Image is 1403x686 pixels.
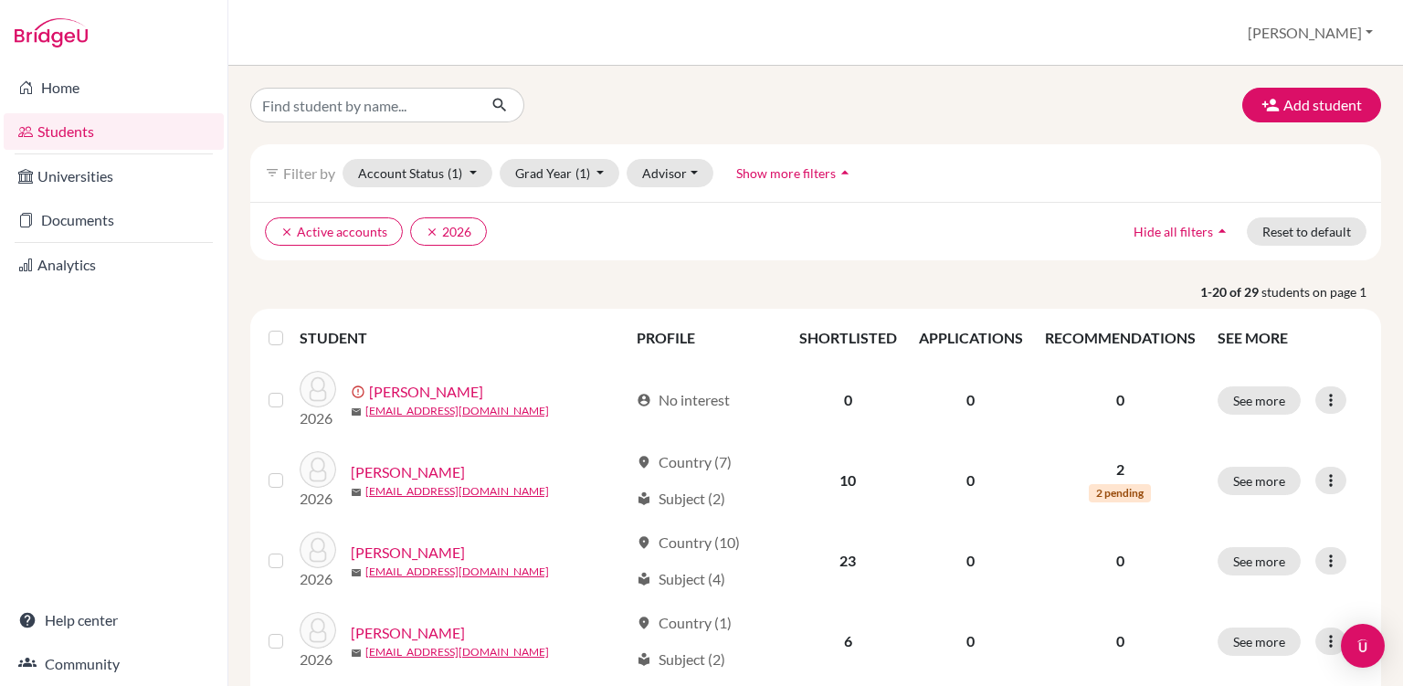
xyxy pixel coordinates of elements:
a: [EMAIL_ADDRESS][DOMAIN_NAME] [365,644,549,660]
img: Brewer, Alana [300,532,336,568]
p: 0 [1045,630,1196,652]
i: clear [426,226,438,238]
button: See more [1218,386,1301,415]
input: Find student by name... [250,88,477,122]
a: Students [4,113,224,150]
td: 0 [908,360,1034,440]
a: [PERSON_NAME] [369,381,483,403]
button: See more [1218,628,1301,656]
span: local_library [637,491,651,506]
td: 23 [788,521,908,601]
p: 0 [1045,550,1196,572]
i: filter_list [265,165,280,180]
button: Reset to default [1247,217,1366,246]
div: Open Intercom Messenger [1341,624,1385,668]
button: Advisor [627,159,713,187]
a: Community [4,646,224,682]
th: APPLICATIONS [908,316,1034,360]
td: 6 [788,601,908,681]
td: 0 [908,440,1034,521]
button: clearActive accounts [265,217,403,246]
a: Home [4,69,224,106]
th: SEE MORE [1207,316,1374,360]
div: Subject (4) [637,568,725,590]
span: (1) [448,165,462,181]
p: 2026 [300,407,336,429]
span: mail [351,487,362,498]
a: Help center [4,602,224,639]
a: Documents [4,202,224,238]
a: Analytics [4,247,224,283]
span: mail [351,406,362,417]
span: (1) [575,165,590,181]
p: 2026 [300,568,336,590]
span: location_on [637,535,651,550]
a: [PERSON_NAME] [351,542,465,564]
span: Filter by [283,164,335,182]
span: local_library [637,572,651,586]
strong: 1-20 of 29 [1200,282,1261,301]
p: 2026 [300,488,336,510]
div: Country (7) [637,451,732,473]
th: SHORTLISTED [788,316,908,360]
button: See more [1218,467,1301,495]
td: 0 [908,521,1034,601]
img: Burguillos, Isabella [300,612,336,649]
button: Hide all filtersarrow_drop_up [1118,217,1247,246]
a: Universities [4,158,224,195]
span: 2 pending [1089,484,1151,502]
a: [EMAIL_ADDRESS][DOMAIN_NAME] [365,403,549,419]
a: [EMAIL_ADDRESS][DOMAIN_NAME] [365,564,549,580]
span: location_on [637,616,651,630]
span: Show more filters [736,165,836,181]
button: Add student [1242,88,1381,122]
span: students on page 1 [1261,282,1381,301]
button: Show more filtersarrow_drop_up [721,159,870,187]
th: RECOMMENDATIONS [1034,316,1207,360]
button: See more [1218,547,1301,575]
div: Country (1) [637,612,732,634]
span: mail [351,567,362,578]
span: account_circle [637,393,651,407]
img: Bridge-U [15,18,88,47]
i: clear [280,226,293,238]
td: 0 [908,601,1034,681]
p: 2 [1045,459,1196,480]
span: error_outline [351,385,369,399]
i: arrow_drop_up [836,164,854,182]
img: Andrianov, Rodion [300,371,336,407]
td: 0 [788,360,908,440]
a: [PERSON_NAME] [351,461,465,483]
img: Bravo, Andres [300,451,336,488]
button: Grad Year(1) [500,159,620,187]
th: PROFILE [626,316,788,360]
a: [EMAIL_ADDRESS][DOMAIN_NAME] [365,483,549,500]
span: mail [351,648,362,659]
div: Subject (2) [637,649,725,670]
span: Hide all filters [1134,224,1213,239]
button: clear2026 [410,217,487,246]
span: location_on [637,455,651,470]
td: 10 [788,440,908,521]
button: Account Status(1) [343,159,492,187]
p: 2026 [300,649,336,670]
div: No interest [637,389,730,411]
i: arrow_drop_up [1213,222,1231,240]
p: 0 [1045,389,1196,411]
th: STUDENT [300,316,626,360]
div: Subject (2) [637,488,725,510]
button: [PERSON_NAME] [1239,16,1381,50]
span: local_library [637,652,651,667]
a: [PERSON_NAME] [351,622,465,644]
div: Country (10) [637,532,740,554]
